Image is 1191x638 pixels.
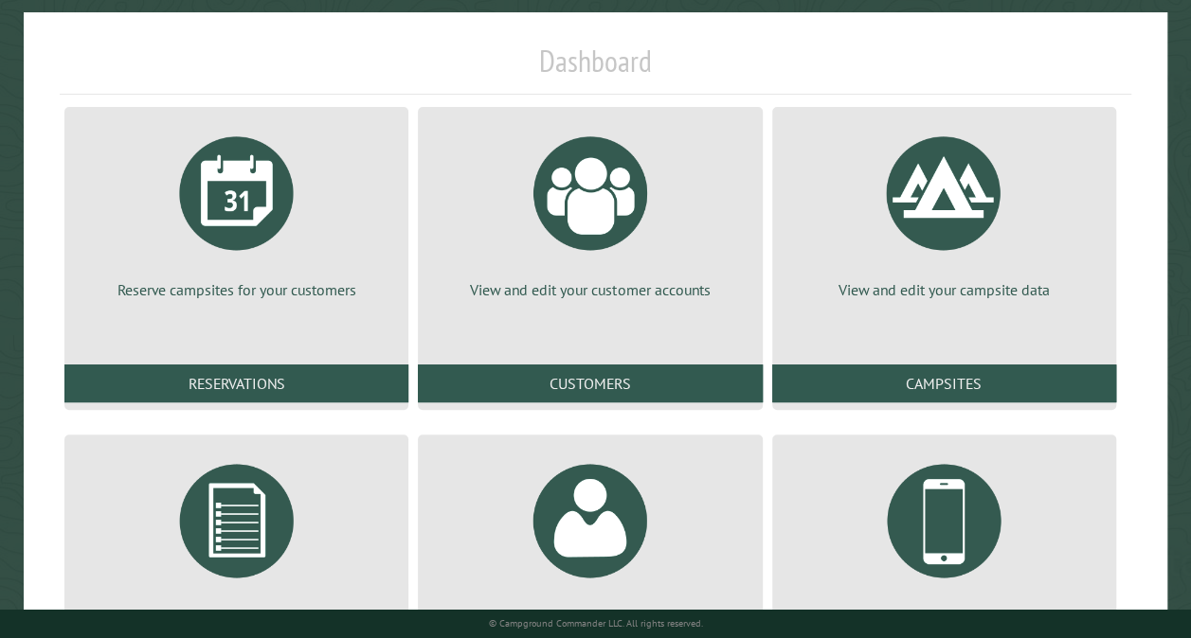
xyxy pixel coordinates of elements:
[795,450,1093,628] a: Manage customer communications
[441,122,739,300] a: View and edit your customer accounts
[441,279,739,300] p: View and edit your customer accounts
[795,607,1093,628] p: Manage customer communications
[795,122,1093,300] a: View and edit your campsite data
[418,364,762,402] a: Customers
[87,607,386,628] p: Generate reports about your campground
[60,43,1131,95] h1: Dashboard
[87,122,386,300] a: Reserve campsites for your customers
[87,279,386,300] p: Reserve campsites for your customers
[489,617,703,629] small: © Campground Commander LLC. All rights reserved.
[772,364,1116,402] a: Campsites
[87,450,386,628] a: Generate reports about your campground
[64,364,408,402] a: Reservations
[795,279,1093,300] p: View and edit your campsite data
